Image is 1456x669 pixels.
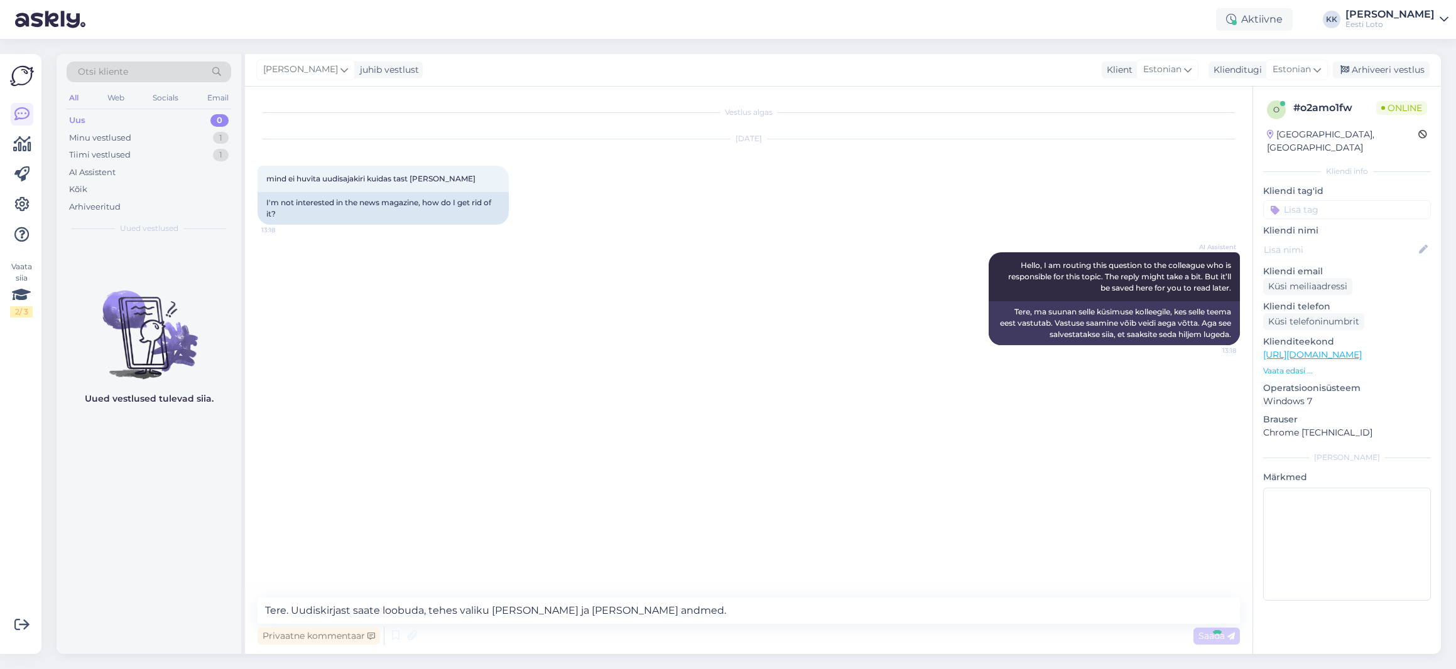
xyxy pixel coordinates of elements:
[1345,9,1435,19] div: [PERSON_NAME]
[1143,63,1182,77] span: Estonian
[1267,128,1418,154] div: [GEOGRAPHIC_DATA], [GEOGRAPHIC_DATA]
[1263,349,1362,360] a: [URL][DOMAIN_NAME]
[67,90,81,106] div: All
[1263,426,1431,439] p: Chrome [TECHNICAL_ID]
[150,90,181,106] div: Socials
[213,132,229,144] div: 1
[10,306,33,318] div: 2 / 3
[1216,8,1293,31] div: Aktiivne
[69,149,131,161] div: Tiimi vestlused
[105,90,127,106] div: Web
[258,107,1240,118] div: Vestlus algas
[1263,382,1431,395] p: Operatsioonisüsteem
[205,90,231,106] div: Email
[1263,395,1431,408] p: Windows 7
[1102,63,1133,77] div: Klient
[1345,19,1435,29] div: Eesti Loto
[1263,335,1431,348] p: Klienditeekond
[1263,313,1364,330] div: Küsi telefoninumbrit
[69,166,116,179] div: AI Assistent
[120,223,178,234] span: Uued vestlused
[1263,413,1431,426] p: Brauser
[1264,243,1416,257] input: Lisa nimi
[989,301,1240,345] div: Tere, ma suunan selle küsimuse kolleegile, kes selle teema eest vastutab. Vastuse saamine võib ve...
[57,268,241,381] img: No chats
[1263,278,1352,295] div: Küsi meiliaadressi
[1323,11,1340,28] div: KK
[1263,224,1431,237] p: Kliendi nimi
[1189,346,1236,355] span: 13:18
[78,65,128,78] span: Otsi kliente
[210,114,229,127] div: 0
[263,63,338,77] span: [PERSON_NAME]
[1263,200,1431,219] input: Lisa tag
[1263,452,1431,463] div: [PERSON_NAME]
[1263,300,1431,313] p: Kliendi telefon
[1263,166,1431,177] div: Kliendi info
[69,183,87,196] div: Kõik
[1333,62,1430,78] div: Arhiveeri vestlus
[69,201,121,213] div: Arhiveeritud
[69,114,85,127] div: Uus
[258,192,509,225] div: I'm not interested in the news magazine, how do I get rid of it?
[10,261,33,318] div: Vaata siia
[1263,471,1431,484] p: Märkmed
[258,133,1240,144] div: [DATE]
[10,64,34,88] img: Askly Logo
[1376,101,1427,115] span: Online
[1263,365,1431,377] p: Vaata edasi ...
[266,174,475,183] span: mind ei huvita uudisajakiri kuidas tast [PERSON_NAME]
[1293,100,1376,115] div: # o2amo1fw
[1345,9,1448,29] a: [PERSON_NAME]Eesti Loto
[1189,242,1236,252] span: AI Assistent
[1273,105,1279,114] span: o
[1273,63,1311,77] span: Estonian
[213,149,229,161] div: 1
[261,225,308,235] span: 13:18
[1008,260,1233,292] span: Hello, I am routing this question to the colleague who is responsible for this topic. The reply m...
[85,392,214,405] p: Uued vestlused tulevad siia.
[1209,63,1262,77] div: Klienditugi
[1263,185,1431,198] p: Kliendi tag'id
[1263,265,1431,278] p: Kliendi email
[69,132,131,144] div: Minu vestlused
[355,63,419,77] div: juhib vestlust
